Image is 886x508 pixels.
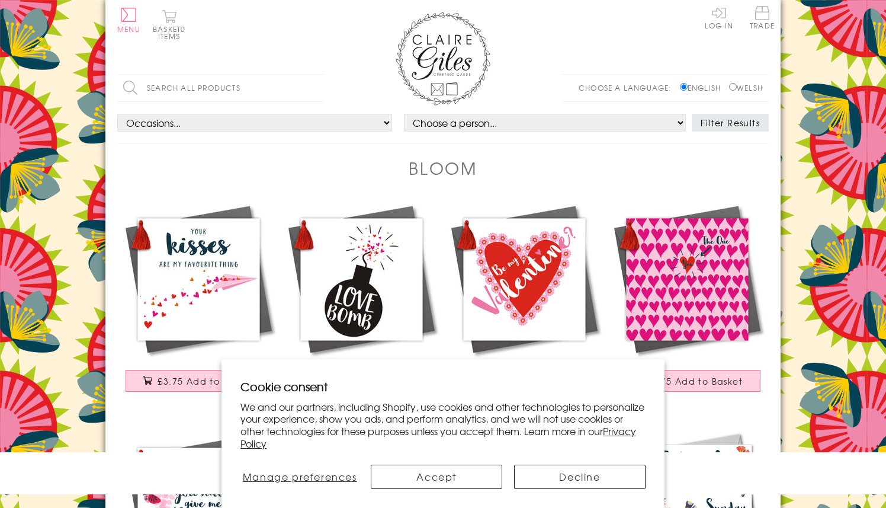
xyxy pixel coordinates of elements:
span: £3.75 Add to Basket [158,375,254,387]
p: We and our partners, including Shopify, use cookies and other technologies to personalize your ex... [240,401,646,450]
h1: Bloom [409,156,477,180]
p: Choose a language: [579,82,678,93]
a: Log In [705,6,733,29]
span: 0 items [158,24,185,41]
a: Privacy Policy [240,424,636,451]
img: Valentine's Day Card, Bomb, Love Bomb, Embellished with a colourful tassel [280,198,443,361]
a: Valentine's Day Card, Heart with Flowers, Embellished with a colourful tassel £3.75 Add to Basket [443,198,606,404]
a: Valentine's Day Card, Hearts Background, Embellished with a colourful tassel £3.75 Add to Basket [606,198,769,404]
span: Trade [750,6,775,29]
button: Filter Results [692,114,769,132]
input: English [680,83,688,91]
button: Decline [514,465,646,489]
button: Manage preferences [240,465,359,489]
button: Basket0 items [153,9,185,40]
a: Valentine's Day Card, Bomb, Love Bomb, Embellished with a colourful tassel £3.75 Add to Basket [280,198,443,404]
button: £3.75 Add to Basket [126,370,272,392]
a: Trade [750,6,775,31]
label: Welsh [729,82,763,93]
button: £3.75 Add to Basket [614,370,761,392]
label: English [680,82,727,93]
a: Valentine's Day Card, Paper Plane Kisses, Embellished with a colourful tassel £3.75 Add to Basket [117,198,280,404]
span: Menu [117,24,140,34]
img: Valentine's Day Card, Heart with Flowers, Embellished with a colourful tassel [443,198,606,361]
input: Welsh [729,83,737,91]
input: Search [313,75,325,101]
span: £3.75 Add to Basket [646,375,743,387]
button: Accept [371,465,502,489]
img: Claire Giles Greetings Cards [396,12,490,106]
h2: Cookie consent [240,378,646,395]
input: Search all products [117,75,325,101]
span: Manage preferences [243,469,357,484]
img: Valentine's Day Card, Paper Plane Kisses, Embellished with a colourful tassel [117,198,280,361]
button: Menu [117,8,140,33]
img: Valentine's Day Card, Hearts Background, Embellished with a colourful tassel [606,198,769,361]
